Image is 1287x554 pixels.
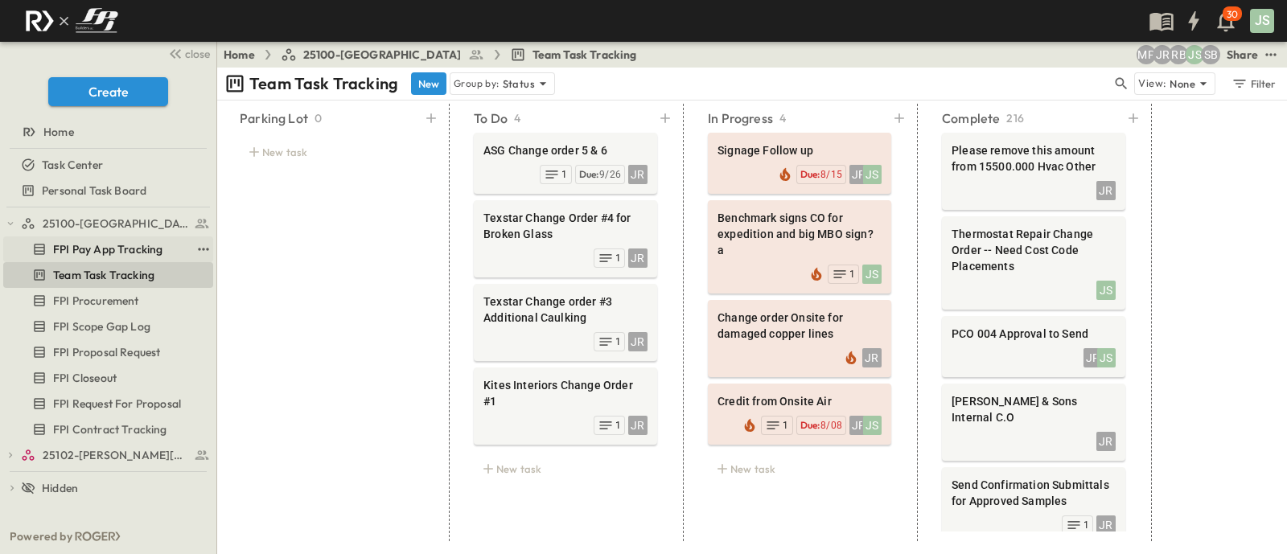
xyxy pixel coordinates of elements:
span: Signage Follow up [718,142,882,158]
div: JS [862,416,882,435]
span: close [185,46,210,62]
a: Personal Task Board [3,179,210,202]
a: Home [3,121,210,143]
span: 1 [1083,519,1089,531]
button: New [411,72,446,95]
div: New task [708,458,891,480]
div: FPI Proposal Requesttest [3,339,213,365]
div: JS [1096,281,1116,300]
div: Jesse Sullivan (jsullivan@fpibuilders.com) [1185,45,1204,64]
span: 9/26 [599,169,621,180]
span: 1 [561,168,567,181]
span: 1 [615,419,621,432]
span: 1 [615,335,621,348]
div: New task [474,458,657,480]
div: FPI Procurementtest [3,288,213,314]
div: JS [1096,348,1116,367]
span: ASG Change order 5 & 6 [483,142,648,158]
button: Create [48,77,168,106]
p: 30 [1227,8,1238,21]
span: FPI Contract Tracking [53,421,167,437]
div: JR [1083,348,1103,367]
p: Group by: [454,76,500,92]
div: Credit from Onsite AirJRJSDue:8/081 [708,384,891,445]
div: Monica Pruteanu (mpruteanu@fpibuilders.com) [1137,45,1156,64]
div: PCO 004 Approval to SendJRJS [942,316,1125,377]
div: JR [628,165,648,184]
div: Sterling Barnett (sterling@fpibuilders.com) [1201,45,1220,64]
p: Status [503,76,535,92]
span: Personal Task Board [42,183,146,199]
div: Please remove this amount from 15500.000 Hvac OtherJR [942,133,1125,210]
p: None [1170,76,1195,92]
a: Team Task Tracking [3,264,210,286]
span: Due: [800,168,820,180]
span: 1 [783,419,788,432]
span: 8/08 [820,420,842,431]
span: Due: [800,419,820,431]
div: FPI Scope Gap Logtest [3,314,213,339]
span: 1 [615,252,621,265]
div: 25100-Vanguard Prep Schooltest [3,211,213,236]
button: JS [1248,7,1276,35]
span: 1 [849,268,855,281]
div: JS [862,165,882,184]
span: Team Task Tracking [532,47,637,63]
span: Texstar Change order #3 Additional Caulking [483,293,648,326]
div: Send Confirmation Submittals for Approved SamplesJR1 [942,467,1125,544]
div: Texstar Change order #3 Additional CaulkingJR1 [474,284,657,361]
span: Texstar Change Order #4 for Broken Glass [483,210,648,242]
button: close [162,42,213,64]
a: FPI Pay App Tracking [3,238,191,261]
span: Hidden [42,480,78,496]
div: 25102-Christ The Redeemer Anglican Churchtest [3,442,213,468]
div: Thermostat Repair Change Order -- Need Cost Code PlacementsJS [942,216,1125,310]
div: Filter [1231,75,1277,92]
span: 25102-Christ The Redeemer Anglican Church [43,447,190,463]
span: 25100-Vanguard Prep School [43,215,190,232]
span: FPI Proposal Request [53,344,160,360]
p: Parking Lot [240,109,308,128]
div: JR [1096,432,1116,451]
div: FPI Request For Proposaltest [3,391,213,417]
div: FPI Contract Trackingtest [3,417,213,442]
p: 4 [514,110,520,126]
div: Regina Barnett (rbarnett@fpibuilders.com) [1169,45,1188,64]
div: Benchmark signs CO for expedition and big MBO sign? aJS1 [708,200,891,293]
img: c8d7d1ed905e502e8f77bf7063faec64e13b34fdb1f2bdd94b0e311fc34f8000.png [19,4,124,38]
span: Home [43,124,74,140]
div: Jayden Ramirez (jramirez@fpibuilders.com) [1153,45,1172,64]
div: Signage Follow upJRJSDue:8/15 [708,133,891,194]
span: FPI Pay App Tracking [53,241,162,257]
span: FPI Request For Proposal [53,396,181,412]
span: Kites Interiors Change Order #1 [483,377,648,409]
div: JR [1096,515,1116,535]
a: Team Task Tracking [510,47,637,63]
p: Complete [942,109,1000,128]
a: 25102-Christ The Redeemer Anglican Church [21,444,210,466]
span: Thermostat Repair Change Order -- Need Cost Code Placements [952,226,1116,274]
div: Team Task Trackingtest [3,262,213,288]
button: Filter [1225,72,1281,95]
span: FPI Procurement [53,293,139,309]
a: 25100-[GEOGRAPHIC_DATA] [281,47,484,63]
a: FPI Procurement [3,289,210,312]
div: ASG Change order 5 & 6JRDue:9/261 [474,133,657,194]
p: In Progress [708,109,773,128]
div: JS [1250,9,1274,33]
a: FPI Closeout [3,367,210,389]
p: To Do [474,109,508,128]
div: JR [628,332,648,351]
div: [PERSON_NAME] & Sons Internal C.OJR [942,384,1125,461]
p: 4 [779,110,786,126]
span: FPI Closeout [53,370,117,386]
p: Team Task Tracking [249,72,398,95]
div: JS [862,265,882,284]
span: [PERSON_NAME] & Sons Internal C.O [952,393,1116,425]
div: Change order Onsite for damaged copper linesJR [708,300,891,377]
div: JR [849,165,869,184]
nav: breadcrumbs [224,47,647,63]
span: PCO 004 Approval to Send [952,326,1116,342]
div: JR [628,416,648,435]
div: New task [240,141,423,163]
